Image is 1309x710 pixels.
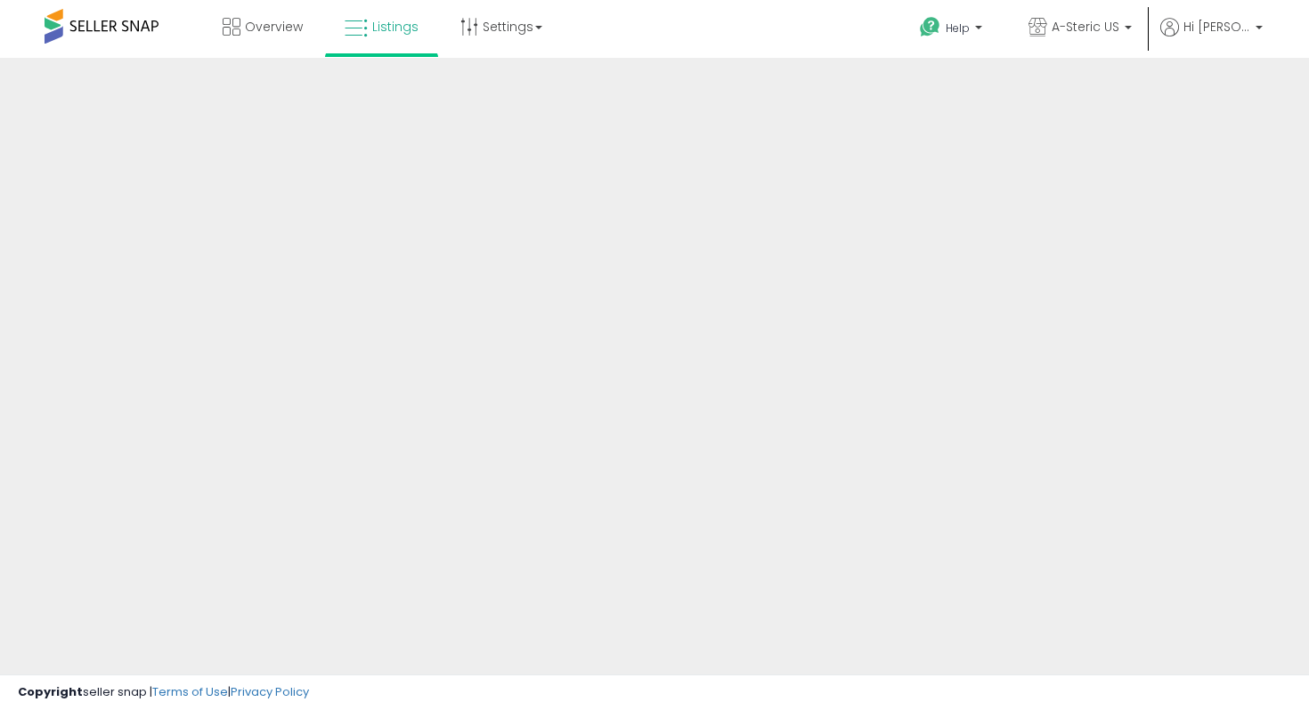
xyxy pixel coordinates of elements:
a: Terms of Use [152,683,228,700]
span: Overview [245,18,303,36]
span: Hi [PERSON_NAME] [1183,18,1250,36]
a: Hi [PERSON_NAME] [1160,18,1263,58]
span: Help [946,20,970,36]
div: seller snap | | [18,684,309,701]
span: A-Steric US [1052,18,1119,36]
i: Get Help [919,16,941,38]
a: Privacy Policy [231,683,309,700]
a: Help [906,3,1000,58]
span: Listings [372,18,419,36]
strong: Copyright [18,683,83,700]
